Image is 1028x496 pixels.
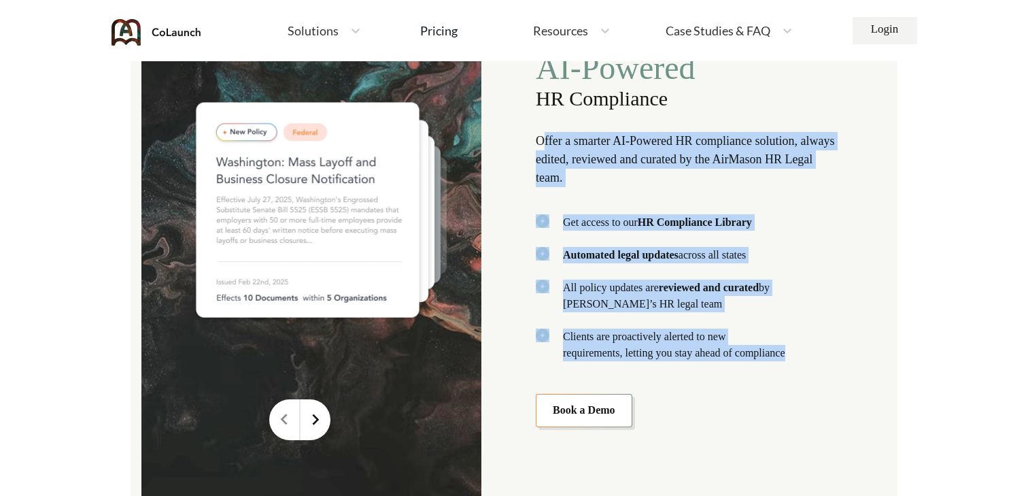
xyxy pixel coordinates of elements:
[638,216,752,228] b: HR Compliance Library
[112,19,201,46] img: coLaunch
[659,282,759,293] b: reviewed and curated
[420,18,458,43] a: Pricing
[536,280,549,293] img: svg+xml;base64,PHN2ZyB3aWR0aD0iMjAiIGhlaWdodD0iMjAiIHZpZXdCb3g9IjAgMCAyMCAyMCIgZmlsbD0ibm9uZSIgeG...
[536,329,549,342] img: svg+xml;base64,PHN2ZyB3aWR0aD0iMjAiIGhlaWdodD0iMjAiIHZpZXdCb3g9IjAgMCAyMCAyMCIgZmlsbD0ibm9uZSIgeG...
[563,329,786,361] p: Clients are proactively alerted to new requirements, letting you stay ahead of compliance
[536,394,632,427] a: Book a Demo
[536,49,838,86] span: AI-Powered
[536,87,838,111] span: HR Compliance
[533,24,588,37] span: Resources
[563,214,752,231] span: Get access to our
[563,280,786,312] p: All policy updates are by [PERSON_NAME]’s HR legal team
[853,17,917,44] a: Login
[563,247,746,263] p: across all states
[288,24,339,37] span: Solutions
[536,214,549,228] img: svg+xml;base64,PHN2ZyB3aWR0aD0iMjAiIGhlaWdodD0iMjAiIHZpZXdCb3g9IjAgMCAyMCAyMCIgZmlsbD0ibm9uZSIgeG...
[536,247,549,261] img: svg+xml;base64,PHN2ZyB3aWR0aD0iMjAiIGhlaWdodD0iMjAiIHZpZXdCb3g9IjAgMCAyMCAyMCIgZmlsbD0ibm9uZSIgeG...
[666,24,770,37] span: Case Studies & FAQ
[420,24,458,37] div: Pricing
[563,249,679,261] b: Automated legal updates
[536,132,838,187] p: Offer a smarter AI-Powered HR compliance solution, always edited, reviewed and curated by the Air...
